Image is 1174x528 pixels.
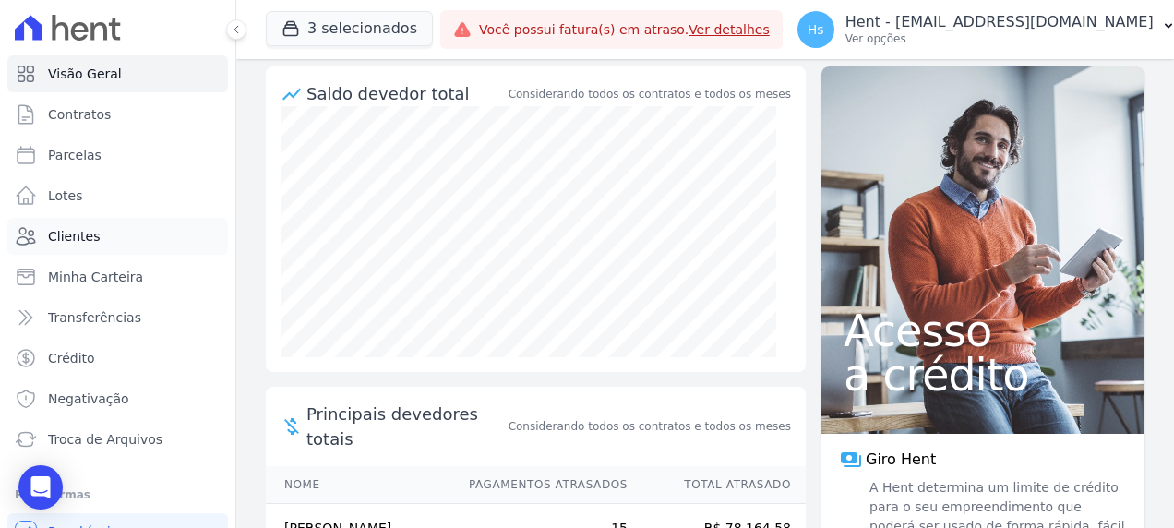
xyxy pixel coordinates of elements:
span: Lotes [48,186,83,205]
span: Minha Carteira [48,268,143,286]
a: Lotes [7,177,228,214]
span: Giro Hent [866,449,936,471]
span: Negativação [48,390,129,408]
p: Hent - [EMAIL_ADDRESS][DOMAIN_NAME] [845,13,1154,31]
div: Saldo devedor total [306,81,505,106]
a: Troca de Arquivos [7,421,228,458]
th: Total Atrasado [629,466,806,504]
span: Hs [808,23,824,36]
a: Crédito [7,340,228,377]
span: Parcelas [48,146,102,164]
span: Acesso [844,308,1122,353]
div: Considerando todos os contratos e todos os meses [509,86,791,102]
button: 3 selecionados [266,11,433,46]
a: Negativação [7,380,228,417]
span: Você possui fatura(s) em atraso. [479,20,770,40]
span: Principais devedores totais [306,402,505,451]
div: Open Intercom Messenger [18,465,63,510]
span: Crédito [48,349,95,367]
th: Nome [266,466,451,504]
a: Ver detalhes [689,22,770,37]
a: Transferências [7,299,228,336]
span: a crédito [844,353,1122,397]
a: Contratos [7,96,228,133]
span: Clientes [48,227,100,246]
span: Troca de Arquivos [48,430,162,449]
span: Contratos [48,105,111,124]
div: Plataformas [15,484,221,506]
span: Considerando todos os contratos e todos os meses [509,418,791,435]
a: Parcelas [7,137,228,174]
span: Transferências [48,308,141,327]
a: Visão Geral [7,55,228,92]
a: Minha Carteira [7,258,228,295]
span: Visão Geral [48,65,122,83]
th: Pagamentos Atrasados [451,466,629,504]
p: Ver opções [845,31,1154,46]
a: Clientes [7,218,228,255]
